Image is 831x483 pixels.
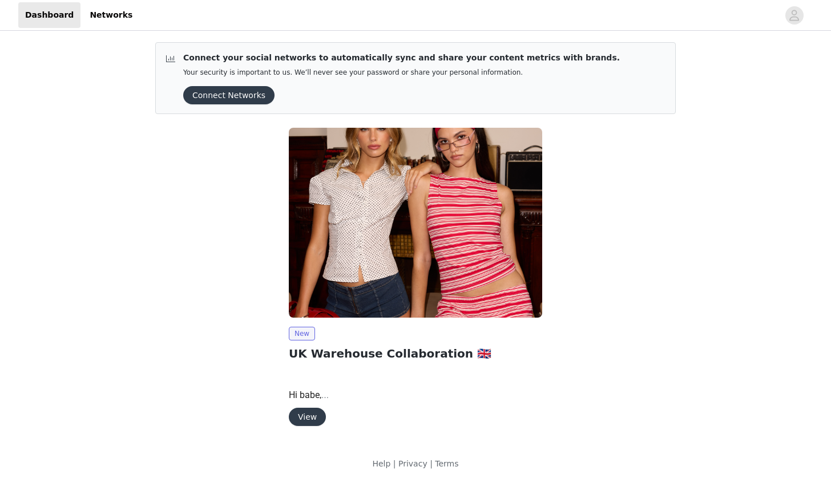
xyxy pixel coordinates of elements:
[430,459,433,468] span: |
[435,459,458,468] a: Terms
[183,52,620,64] p: Connect your social networks to automatically sync and share your content metrics with brands.
[289,389,329,400] span: Hi babe,
[183,86,275,104] button: Connect Networks
[289,345,542,362] h2: UK Warehouse Collaboration 🇬🇧
[83,2,139,28] a: Networks
[289,327,315,340] span: New
[393,459,396,468] span: |
[18,2,80,28] a: Dashboard
[372,459,390,468] a: Help
[398,459,427,468] a: Privacy
[289,413,326,421] a: View
[789,6,800,25] div: avatar
[289,408,326,426] button: View
[183,68,620,77] p: Your security is important to us. We’ll never see your password or share your personal information.
[289,128,542,318] img: Edikted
